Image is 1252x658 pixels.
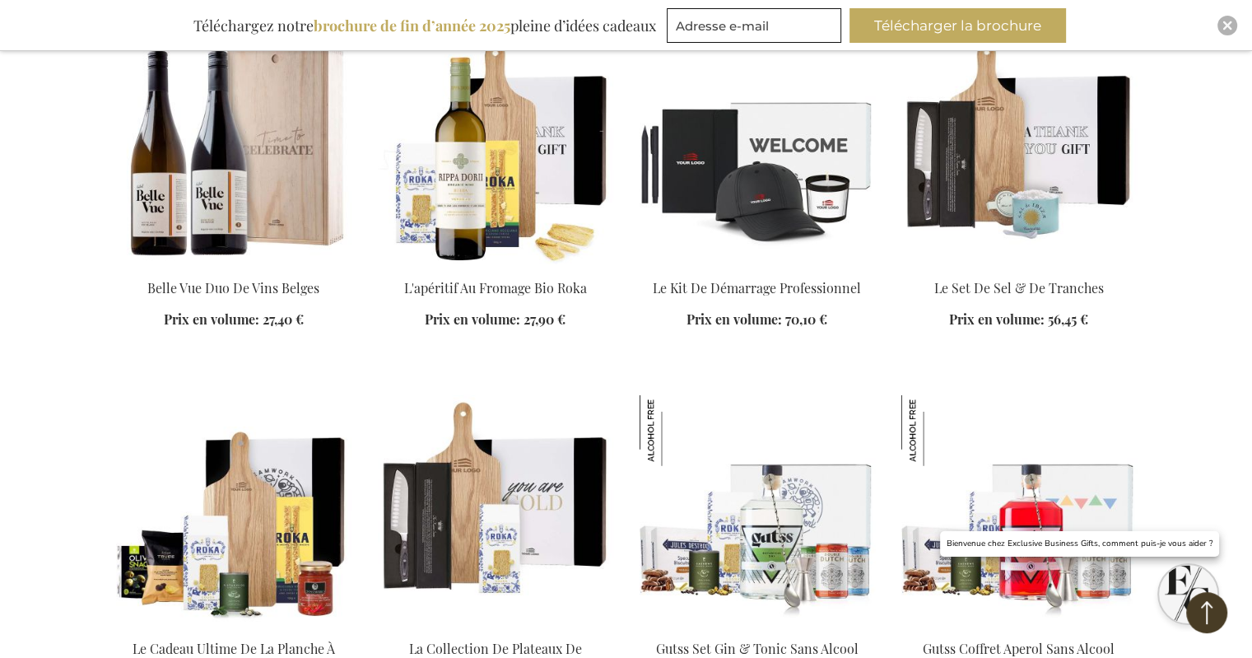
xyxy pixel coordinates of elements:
a: Le Set De Sel & De Tranches [934,279,1104,296]
a: Gutss Non-Alcoholic Aperol Set Gutss Coffret Aperol Sans Alcool [901,619,1137,635]
a: The Salt & Slice Set Exclusive Business Gift [901,258,1137,273]
img: The Professional Starter Kit [640,34,875,264]
img: Belle Vue Duo De Vins Belges [116,34,351,264]
img: Gutss Coffret Aperol Sans Alcool [901,395,972,466]
img: The Salt & Slice Set Exclusive Business Gift [901,34,1137,264]
span: 27,90 € [524,310,565,328]
span: 27,40 € [263,310,304,328]
span: Prix en volume: [425,310,520,328]
span: Prix en volume: [949,310,1045,328]
a: Gutss Non-Alcoholic Gin & Tonic Set Gutss Set Gin & Tonic Sans Alcool [640,619,875,635]
input: Adresse e-mail [667,8,841,43]
div: Téléchargez notre pleine d’idées cadeaux [186,8,663,43]
img: Close [1222,21,1232,30]
button: Télécharger la brochure [849,8,1066,43]
span: Prix en volume: [164,310,259,328]
span: 70,10 € [785,310,827,328]
a: Prix en volume: 27,40 € [164,310,304,329]
img: Gutss Non-Alcoholic Aperol Set [901,395,1137,626]
img: L'apéritif Au Fromage Bio Roka [378,34,613,264]
a: Gutss Coffret Aperol Sans Alcool [923,640,1115,657]
div: Close [1217,16,1237,35]
a: L'apéritif Au Fromage Bio Roka [378,258,613,273]
span: Prix en volume: [687,310,782,328]
img: The Cheese Board Collection [378,395,613,626]
img: Gutss Set Gin & Tonic Sans Alcool [640,395,875,626]
span: 56,45 € [1048,310,1088,328]
a: The Ultimate Tapas Board Gift [116,619,351,635]
b: brochure de fin d’année 2025 [314,16,510,35]
a: Prix en volume: 27,90 € [425,310,565,329]
a: L'apéritif Au Fromage Bio Roka [404,279,587,296]
a: The Cheese Board Collection [378,619,613,635]
form: marketing offers and promotions [667,8,846,48]
a: Prix en volume: 56,45 € [949,310,1088,329]
a: Belle Vue Duo De Vins Belges [147,279,319,296]
a: Belle Vue Duo De Vins Belges [116,258,351,273]
a: Le Kit De Démarrage Professionnel [653,279,861,296]
a: Prix en volume: 70,10 € [687,310,827,329]
img: Gutss Set Gin & Tonic Sans Alcool [640,395,710,466]
img: The Ultimate Tapas Board Gift [116,395,351,626]
a: The Professional Starter Kit [640,258,875,273]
